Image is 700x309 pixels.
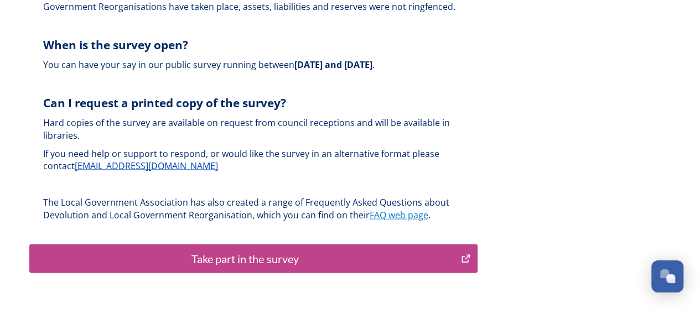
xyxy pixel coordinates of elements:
[370,209,428,221] a: FAQ web page
[43,196,452,221] span: The Local Government Association has also created a range of Frequently Asked Questions about Dev...
[43,148,442,172] span: If you need help or support to respond, or would like the survey in an alternative format please ...
[43,37,188,53] strong: When is the survey open?
[428,209,431,221] span: .
[43,117,452,142] span: Hard copies of the survey are available on request from council receptions and will be available ...
[651,260,683,292] button: Open Chat
[43,95,286,111] strong: Can I request a printed copy of the survey?
[29,244,478,273] button: Take part in the survey
[75,160,218,172] a: [EMAIL_ADDRESS][DOMAIN_NAME]
[43,59,294,71] span: You can have your say in our public survey running between
[35,250,455,267] div: Take part in the survey
[294,59,372,71] strong: [DATE] and [DATE]
[372,59,375,71] span: .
